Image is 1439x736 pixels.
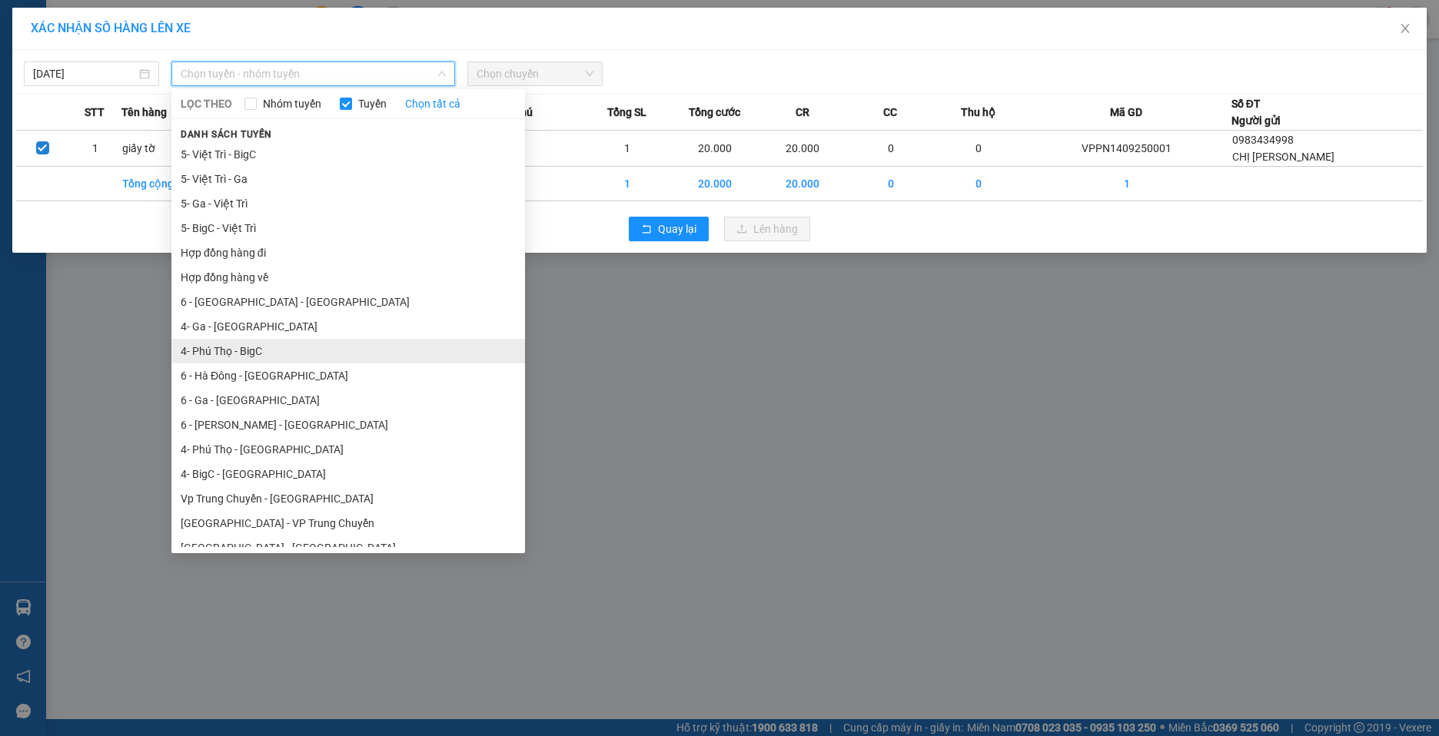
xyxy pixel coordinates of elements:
li: Hợp đồng hàng đi [171,240,525,265]
td: 0 [847,131,935,167]
span: STT [85,104,105,121]
b: GỬI : VP [GEOGRAPHIC_DATA] [19,111,229,163]
li: 6 - [PERSON_NAME] - [GEOGRAPHIC_DATA] [171,413,525,437]
span: Nhóm tuyến [257,95,327,112]
li: Số 10 ngõ 15 Ngọc Hồi, Q.[PERSON_NAME], [GEOGRAPHIC_DATA] [144,38,643,57]
span: Tổng SL [607,104,646,121]
td: 1 [583,167,671,201]
li: 5- Việt Trì - Ga [171,167,525,191]
span: Quay lại [658,220,696,237]
li: 4- Phú Thọ - BigC [171,339,525,363]
button: uploadLên hàng [724,217,810,241]
td: VPPN1409250001 [1022,131,1231,167]
span: XÁC NHẬN SỐ HÀNG LÊN XE [31,21,191,35]
li: [GEOGRAPHIC_DATA] - VP Trung Chuyển [171,511,525,535]
span: Mã GD [1110,104,1142,121]
span: Tổng cước [689,104,740,121]
li: [GEOGRAPHIC_DATA] - [GEOGRAPHIC_DATA] [171,535,525,560]
td: giấy tờ [121,131,209,167]
td: 1 [1022,167,1231,201]
td: 20.000 [759,167,846,201]
span: Tuyến [352,95,393,112]
li: 5- Ga - Việt Trì [171,191,525,216]
span: Chọn chuyến [477,62,593,85]
li: 6 - [GEOGRAPHIC_DATA] - [GEOGRAPHIC_DATA] [171,290,525,314]
span: CHỊ [PERSON_NAME] [1232,151,1334,163]
li: Hợp đồng hàng về [171,265,525,290]
li: 4- BigC - [GEOGRAPHIC_DATA] [171,462,525,486]
td: 20.000 [759,131,846,167]
span: LỌC THEO [181,95,232,112]
td: 1 [583,131,671,167]
button: rollbackQuay lại [629,217,709,241]
td: --- [496,131,583,167]
li: 4- Ga - [GEOGRAPHIC_DATA] [171,314,525,339]
li: Hotline: 19001155 [144,57,643,76]
span: Chọn tuyến - nhóm tuyến [181,62,446,85]
td: 0 [847,167,935,201]
button: Close [1384,8,1427,51]
li: Vp Trung Chuyển - [GEOGRAPHIC_DATA] [171,486,525,511]
span: 0983434998 [1232,134,1294,146]
span: close [1399,22,1411,35]
span: rollback [641,224,652,236]
li: 6 - Hà Đông - [GEOGRAPHIC_DATA] [171,363,525,388]
li: 5- Việt Trì - BigC [171,142,525,167]
td: 1 [69,131,122,167]
td: 20.000 [671,167,759,201]
img: logo.jpg [19,19,96,96]
li: 6 - Ga - [GEOGRAPHIC_DATA] [171,388,525,413]
span: CC [883,104,897,121]
td: 0 [935,131,1022,167]
span: Danh sách tuyến [171,128,281,141]
span: Tên hàng [121,104,167,121]
span: Thu hộ [961,104,995,121]
a: Chọn tất cả [405,95,460,112]
div: Số ĐT Người gửi [1231,95,1281,129]
input: 14/09/2025 [33,65,136,82]
li: 4- Phú Thọ - [GEOGRAPHIC_DATA] [171,437,525,462]
td: 0 [935,167,1022,201]
li: 5- BigC - Việt Trì [171,216,525,240]
td: 20.000 [671,131,759,167]
span: CR [796,104,809,121]
span: down [437,69,447,78]
td: Tổng cộng [121,167,209,201]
